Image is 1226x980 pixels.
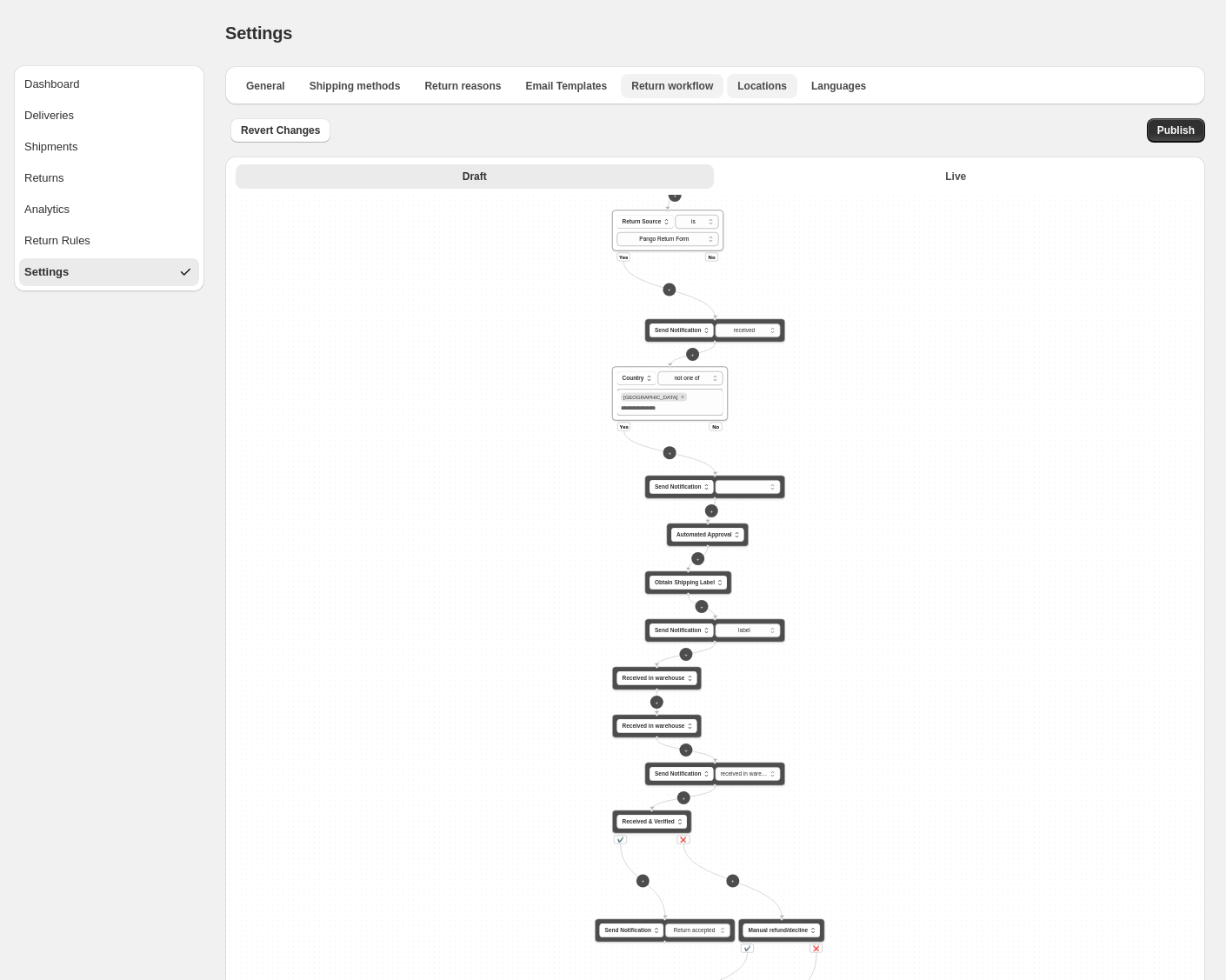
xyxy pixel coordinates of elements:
[617,671,697,685] button: Received in warehouse
[655,626,701,635] span: Send Notification
[676,530,732,539] span: Automated Approval
[726,875,739,888] button: +
[710,423,723,431] div: No
[1147,118,1205,143] button: Publish
[645,571,732,595] div: Obtain Shipping Label
[655,326,701,335] span: Send Notification
[668,182,683,210] g: Edge from default_start to default_flag
[656,643,715,666] g: Edge from ee4293f9-f130-4cee-9014-a581b3998e10 to 288c1f10-e4bf-417c-ae34-a3dc860363c3
[705,253,718,262] div: No
[19,196,199,223] button: Analytics
[679,743,692,757] button: +
[24,138,77,156] div: Shipments
[19,164,199,192] button: Returns
[655,578,715,587] span: Obtain Shipping Label
[612,367,728,421] div: Country[GEOGRAPHIC_DATA]Remove United States of America**** **** **** *YesNo
[678,393,686,401] button: Remove United States of America
[631,79,713,93] span: Return workflow
[645,476,785,499] div: Send Notification
[623,262,715,318] g: Edge from default_flag to ad00b945-f8e2-4280-8d0c-bba83a23b2e2
[19,70,199,98] button: Dashboard
[236,164,714,189] button: Draft version
[600,923,663,937] button: Send Notification
[310,79,401,93] span: Shipping methods
[1157,123,1195,137] span: Publish
[225,23,292,43] span: Settings
[738,919,825,943] div: Manual refund/decline✔️❌
[696,600,709,613] button: +
[688,548,708,570] g: Edge from ef3e18d2-42eb-4d2c-847f-c3fa54b643ef to 2e1b1e02-8c34-4118-9e74-d873fc29ea84
[623,394,677,400] span: United States of America
[24,107,74,124] div: Deliveries
[671,528,744,542] button: Automated Approval
[663,283,676,297] button: +
[623,674,685,683] span: Received in warehouse
[525,79,607,93] span: Email Templates
[19,227,199,255] button: Return Rules
[612,667,702,690] div: Received in warehouse
[652,787,716,810] g: Edge from 1335c7e9-400a-4982-ad64-7aebd1e1f7f4 to afdea8c0-eb86-4c14-8238-87c4062022ba
[612,210,723,251] div: Return SourceYesNo
[617,815,687,829] button: Received & Verified
[679,648,692,661] button: +
[617,371,656,385] button: Country
[463,170,487,183] span: Draft
[24,170,64,187] div: Returns
[645,319,785,343] div: Send Notification
[623,374,644,383] span: Country
[717,164,1196,189] button: Live version
[650,767,713,781] button: Send Notification
[691,552,704,565] button: +
[663,446,676,459] button: +
[655,770,701,778] span: Send Notification
[19,258,199,286] button: Settings
[605,926,651,935] span: Send Notification
[24,232,90,250] div: Return Rules
[705,504,718,517] button: +
[636,875,650,888] button: +
[230,118,330,143] button: Revert Changes
[677,791,690,804] button: +
[624,431,716,475] g: Edge from 21e65d27-296f-47a0-9b1b-d7dce16ea965 to e12631c3-e6c2-4cbb-8dd2-73409d15bba4
[19,102,199,130] button: Deliveries
[612,715,702,738] div: Received in warehouse
[650,623,713,637] button: Send Notification
[650,480,713,494] button: Send Notification
[617,215,674,229] button: Return Source
[945,170,966,183] span: Live
[670,343,716,366] g: Edge from ad00b945-f8e2-4280-8d0c-bba83a23b2e2 to 21e65d27-296f-47a0-9b1b-d7dce16ea965
[623,217,662,226] span: Return Source
[708,500,716,523] g: Edge from e12631c3-e6c2-4cbb-8dd2-73409d15bba4 to ef3e18d2-42eb-4d2c-847f-c3fa54b643ef
[246,79,285,93] span: General
[645,619,785,643] div: Send Notification
[737,79,787,93] span: Locations
[623,722,685,730] span: Received in warehouse
[24,76,80,93] div: Dashboard
[24,263,69,281] div: Settings
[811,79,866,93] span: Languages
[656,739,715,762] g: Edge from a8fbbcf3-990d-45b4-931d-a1db20474b2a to 1335c7e9-400a-4982-ad64-7aebd1e1f7f4
[595,919,735,943] div: Send Notification
[667,523,750,547] div: Automated Approval
[645,763,785,786] div: Send Notification
[650,323,713,337] button: Send Notification
[749,926,809,935] span: Manual refund/decline
[241,123,320,137] span: Revert Changes
[621,844,665,918] g: Edge from afdea8c0-eb86-4c14-8238-87c4062022ba to a908bbb4-0c66-4047-b674-08f5661d7ec1
[612,810,691,834] div: Received & Verified✔️❌
[424,79,501,93] span: Return reasons
[669,189,682,202] button: +
[19,133,199,161] button: Shipments
[623,817,675,826] span: Received & Verified
[743,923,821,937] button: Manual refund/decline
[655,483,701,491] span: Send Notification
[617,719,697,733] button: Received in warehouse
[650,696,663,709] button: +
[686,348,699,361] button: +
[683,844,782,918] g: Edge from afdea8c0-eb86-4c14-8238-87c4062022ba to a03223dc-8dd7-4a71-972d-ac8627366a14
[24,201,70,218] div: Analytics
[688,596,715,618] g: Edge from 2e1b1e02-8c34-4118-9e74-d873fc29ea84 to ee4293f9-f130-4cee-9014-a581b3998e10
[650,576,727,590] button: Obtain Shipping Label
